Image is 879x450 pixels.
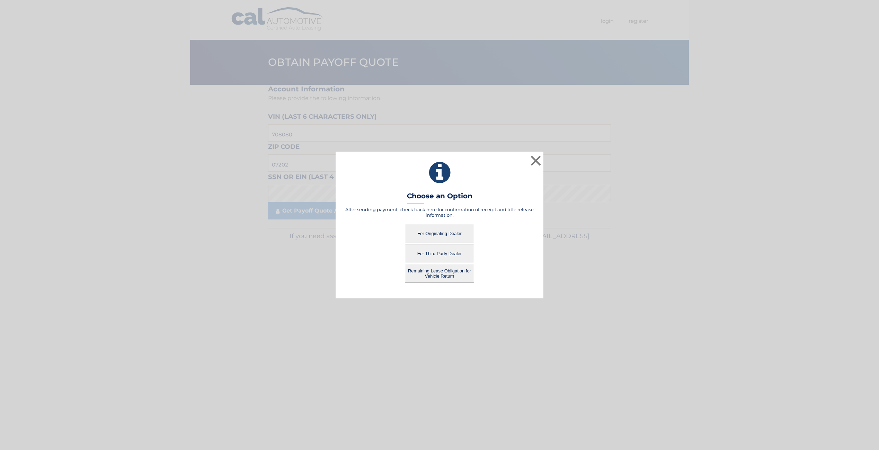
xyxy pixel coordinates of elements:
button: For Third Party Dealer [405,244,474,263]
button: For Originating Dealer [405,224,474,243]
button: Remaining Lease Obligation for Vehicle Return [405,264,474,283]
h5: After sending payment, check back here for confirmation of receipt and title release information. [344,207,535,218]
button: × [529,154,543,168]
h3: Choose an Option [407,192,472,204]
